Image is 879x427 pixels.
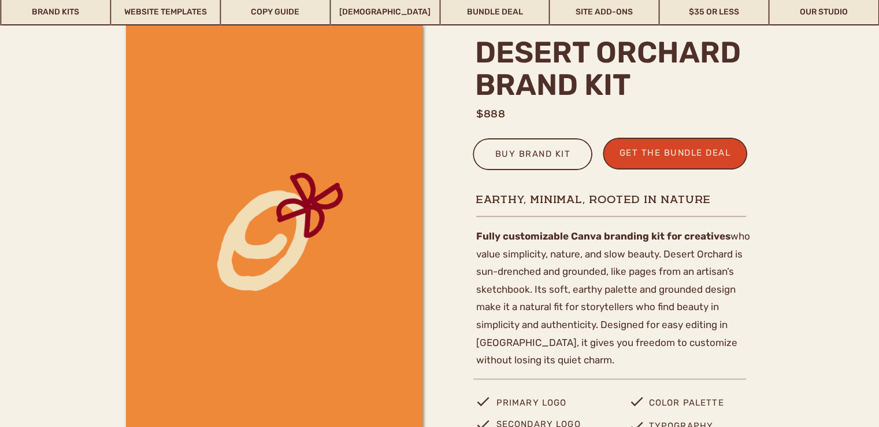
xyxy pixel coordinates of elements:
p: who value simplicity, nature, and slow beauty. Desert Orchard is sun-drenched and grounded, like ... [476,227,754,366]
p: Color palette [649,395,742,418]
h2: Earthy, minimal, rooted in nature [476,192,751,207]
p: primary logo [496,395,601,418]
h1: $888 [476,106,538,121]
h1: desert orchard brand kit [475,36,754,106]
b: Fully customizable Canva branding kit for creatives [476,230,730,242]
a: get the bundle deal [614,145,737,164]
a: buy brand kit [487,146,580,165]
